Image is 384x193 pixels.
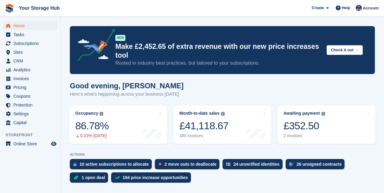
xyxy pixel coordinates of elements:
[3,101,57,109] a: menu
[123,175,188,180] div: 194 price increase opportunities
[226,162,230,166] img: verify_identity-adf6edd0f0f0b5bbfe63781bf79b02c33cf7c696d77639b501bdc392416b5a36.svg
[179,120,229,132] div: £41,118.67
[80,162,149,167] div: 10 active subscriptions to allocate
[158,162,161,166] img: move_outs_to_deallocate_icon-f764333ba52eb49d3ac5e1228854f67142a1ed5810a6f6cc68b1a99e826820c5.svg
[13,66,50,74] span: Analytics
[100,112,103,116] img: icon-info-grey-7440780725fd019a000dd9b08b2336e03edf1995a4989e88bcd33f0948082b44.svg
[3,118,57,127] a: menu
[3,57,57,65] a: menu
[70,172,111,186] a: 1 open deal
[3,66,57,74] a: menu
[13,30,50,39] span: Tasks
[179,133,229,138] div: 385 invoices
[75,111,98,116] div: Occupancy
[115,60,322,66] p: Rooted in industry best practices, but tailored to your subscriptions.
[356,5,362,11] img: Liam Beddard
[233,162,280,167] div: 24 unverified identities
[13,74,50,83] span: Invoices
[286,159,348,172] a: 26 unsigned contracts
[3,83,57,92] a: menu
[75,133,109,138] div: 0.23% [DATE]
[13,57,50,65] span: CRM
[13,140,50,148] span: Online Store
[115,176,120,179] img: price_increase_opportunities-93ffe204e8149a01c8c9dc8f82e8f89637d9d84a8eef4429ea346261dce0b2c0.svg
[3,110,57,118] a: menu
[70,159,155,172] a: 10 active subscriptions to allocate
[13,92,50,100] span: Coupons
[70,82,184,90] h1: Good evening, [PERSON_NAME]
[50,140,57,147] a: Preview store
[73,162,76,166] img: active_subscription_to_allocate_icon-d502201f5373d7db506a760aba3b589e785aa758c864c3986d89f69b8ff3...
[297,162,342,167] div: 26 unsigned contracts
[73,175,79,180] img: deal-1b604bf984904fb50ccaf53a9ad4b4a5d6e5aea283cecdc64d6e3604feb123c2.svg
[70,91,184,98] p: Here's what's happening across your business [DATE]
[289,162,294,166] img: contract_signature_icon-13c848040528278c33f63329250d36e43548de30e8caae1d1a13099fd9432cc5.svg
[3,39,57,48] a: menu
[69,105,167,144] a: Occupancy 86.78% 0.23% [DATE]
[3,74,57,83] a: menu
[223,159,286,172] a: 24 unverified identities
[327,45,363,55] button: Check it out →
[284,120,325,132] div: £352.50
[13,110,50,118] span: Settings
[5,132,60,138] span: Storefront
[13,48,50,56] span: Sites
[277,105,376,144] a: Awaiting payment £352.50 2 invoices
[3,48,57,56] a: menu
[3,22,57,30] a: menu
[5,4,14,13] img: stora-icon-8386f47178a22dfd0bd8f6a31ec36ba5ce8667c1dd55bd0f319d3a0aa187defe.svg
[115,35,125,41] div: NEW
[342,5,350,11] span: Help
[321,112,325,116] img: icon-info-grey-7440780725fd019a000dd9b08b2336e03edf1995a4989e88bcd33f0948082b44.svg
[221,112,225,116] img: icon-info-grey-7440780725fd019a000dd9b08b2336e03edf1995a4989e88bcd33f0948082b44.svg
[3,140,57,148] a: menu
[284,111,320,116] div: Awaiting payment
[13,118,50,127] span: Capital
[70,153,375,157] p: ACTIONS
[312,5,324,11] span: Create
[16,3,62,13] a: Your Storage Hub
[13,101,50,109] span: Protection
[284,133,325,138] div: 2 invoices
[363,5,379,11] span: Account
[165,162,216,167] div: 2 move outs to deallocate
[115,42,322,60] p: Make £2,452.65 of extra revenue with our new price increases tool
[73,29,115,63] img: price-adjustments-announcement-icon-8257ccfd72463d97f412b2fc003d46551f7dbcb40ab6d574587a9cd5c0d94...
[3,92,57,100] a: menu
[13,39,50,48] span: Subscriptions
[3,30,57,39] a: menu
[75,120,109,132] div: 86.78%
[173,105,271,144] a: Month-to-date sales £41,118.67 385 invoices
[111,172,194,186] a: 194 price increase opportunities
[82,175,105,180] div: 1 open deal
[13,83,50,92] span: Pricing
[179,111,219,116] div: Month-to-date sales
[13,22,50,30] span: Home
[155,159,223,172] a: 2 move outs to deallocate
